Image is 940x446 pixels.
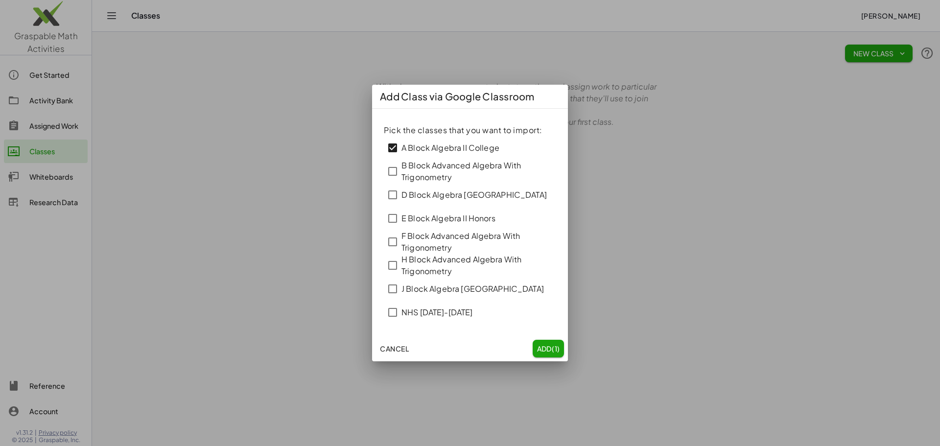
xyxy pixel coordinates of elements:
[384,124,556,324] div: Pick the classes that you want to import:
[401,212,495,224] div: E Block Algebra II Honors
[537,344,560,353] span: Add
[401,189,547,201] div: D Block Algebra [GEOGRAPHIC_DATA]
[401,283,544,295] div: J Block Algebra [GEOGRAPHIC_DATA]
[372,85,568,108] div: Add Class via Google Classroom
[376,340,413,357] button: Cancel
[401,142,499,154] div: A Block Algebra II College
[380,344,409,353] span: Cancel
[401,306,473,318] div: NHS [DATE]-[DATE]
[401,254,556,277] div: H Block Advanced Algebra With Trigonometry
[533,340,564,357] button: Add(1)
[401,160,556,183] div: B Block Advanced Algebra With Trigonometry
[401,230,556,254] div: F Block Advanced Algebra With Trigonometry
[552,344,560,353] span: (1)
